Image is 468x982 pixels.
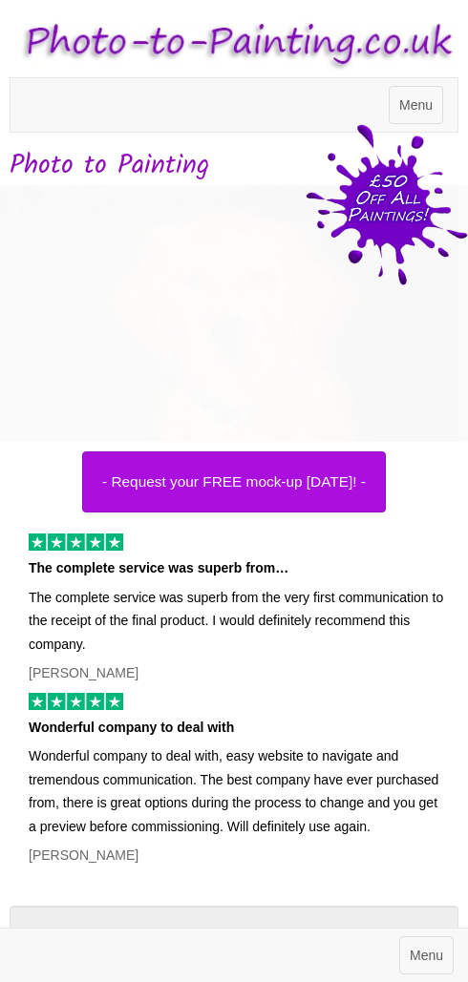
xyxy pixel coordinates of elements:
[306,124,468,285] img: 50 pound price drop
[29,586,444,657] p: The complete service was superb from the very first communication to the receipt of the final pro...
[10,152,458,181] h1: Photo to Painting
[399,97,433,113] span: Menu
[10,10,458,77] img: Photo to Painting
[29,716,444,740] p: Wonderful company to deal with
[29,844,444,867] p: [PERSON_NAME]
[410,948,443,963] span: Menu
[29,533,123,551] img: 5 of out 5 stars
[29,693,123,710] img: 5 of out 5 stars
[29,744,444,838] p: Wonderful company to deal with, easy website to navigate and tremendous communication. The best c...
[29,661,444,685] p: [PERSON_NAME]
[29,556,444,580] p: The complete service was superb from…
[82,451,386,512] button: - Request your FREE mock-up [DATE]! -
[399,936,454,974] button: Menu
[389,86,443,124] button: Menu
